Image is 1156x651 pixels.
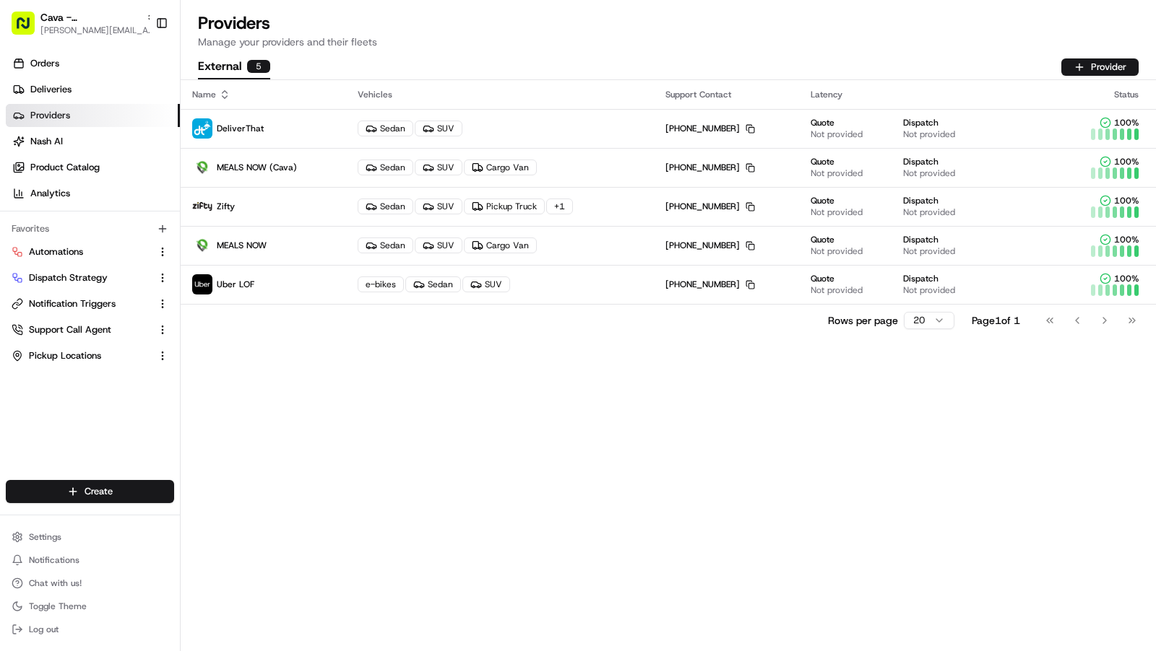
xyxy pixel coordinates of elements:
span: Orders [30,57,59,70]
div: Page 1 of 1 [972,313,1020,328]
span: Settings [29,531,61,543]
div: SUV [462,276,510,292]
span: 100 % [1114,273,1139,284]
div: [PHONE_NUMBER] [665,279,755,290]
span: Providers [30,109,70,122]
button: Cava - [GEOGRAPHIC_DATA][PERSON_NAME][EMAIL_ADDRESS][DOMAIN_NAME] [6,6,150,40]
h1: Providers [198,12,1139,35]
div: SUV [415,237,462,253]
span: MEALS NOW [217,240,267,251]
span: 100 % [1114,195,1139,206]
span: Not provided [903,245,955,257]
div: SUV [415,198,462,214]
span: Analytics [30,187,70,200]
span: Not provided [811,245,863,257]
div: [PHONE_NUMBER] [665,123,755,134]
span: Notifications [29,554,79,566]
span: Not provided [903,128,955,140]
button: Dispatch Strategy [6,266,174,289]
div: Sedan [358,237,413,253]
div: 5 [247,60,270,73]
span: 100 % [1114,234,1139,245]
span: Dispatch [903,117,939,128]
a: Orders [6,52,180,75]
a: Notification Triggers [12,297,151,310]
a: Analytics [6,182,180,205]
div: SUV [415,121,462,136]
span: Not provided [811,206,863,218]
span: [PERSON_NAME][EMAIL_ADDRESS][DOMAIN_NAME] [40,25,156,36]
span: Quote [811,195,834,206]
img: zifty-logo-trans-sq.png [192,196,212,217]
img: melas_now_logo.png [192,235,212,255]
div: [PHONE_NUMBER] [665,240,755,251]
button: Automations [6,240,174,263]
div: Vehicles [358,89,642,100]
div: Favorites [6,217,174,240]
a: Deliveries [6,78,180,101]
span: Quote [811,273,834,284]
img: uber-new-logo.jpeg [192,274,212,294]
span: Support Call Agent [29,323,111,336]
button: Support Call Agent [6,318,174,341]
span: Quote [811,156,834,167]
div: Sedan [358,121,413,136]
a: Pickup Locations [12,349,151,362]
span: Not provided [903,284,955,296]
span: Log out [29,624,59,635]
span: Quote [811,117,834,128]
span: Dispatch [903,195,939,206]
div: Sedan [405,276,461,292]
span: DeliverThat [217,123,264,134]
button: Chat with us! [6,573,174,593]
span: Pickup Locations [29,349,101,362]
span: MEALS NOW (Cava) [217,162,297,173]
img: melas_now_logo.png [192,157,212,178]
button: Provider [1061,58,1139,76]
button: Cava - [GEOGRAPHIC_DATA] [40,10,140,25]
div: + 1 [546,198,573,214]
img: profile_deliverthat_partner.png [192,118,212,139]
span: Automations [29,245,83,258]
button: Pickup Locations [6,344,174,367]
button: Log out [6,619,174,639]
div: Cargo Van [464,160,537,175]
div: Sedan [358,160,413,175]
a: Product Catalog [6,156,180,179]
div: e-bikes [358,276,404,292]
span: Product Catalog [30,161,100,174]
a: Providers [6,104,180,127]
a: Automations [12,245,151,258]
span: 100 % [1114,117,1139,128]
span: Quote [811,234,834,245]
span: 100 % [1114,156,1139,167]
button: Notification Triggers [6,292,174,315]
span: Chat with us! [29,577,82,589]
span: Dispatch Strategy [29,271,108,284]
div: Name [192,89,335,100]
div: Sedan [358,198,413,214]
span: Dispatch [903,234,939,245]
div: SUV [415,160,462,175]
div: [PHONE_NUMBER] [665,201,755,212]
span: Not provided [811,284,863,296]
div: Support Contact [665,89,788,100]
span: Uber LOF [217,279,254,290]
button: Create [6,480,174,503]
a: Nash AI [6,130,180,153]
div: Pickup Truck [464,198,545,214]
button: Notifications [6,550,174,570]
div: Cargo Van [464,237,537,253]
button: External [198,55,270,79]
div: Status [1065,89,1144,100]
a: Dispatch Strategy [12,271,151,284]
span: Not provided [811,128,863,140]
span: Not provided [903,206,955,218]
a: Support Call Agent [12,323,151,336]
span: Not provided [903,167,955,179]
span: Zifty [217,201,235,212]
span: Dispatch [903,273,939,284]
button: Toggle Theme [6,596,174,616]
span: Nash AI [30,135,63,148]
